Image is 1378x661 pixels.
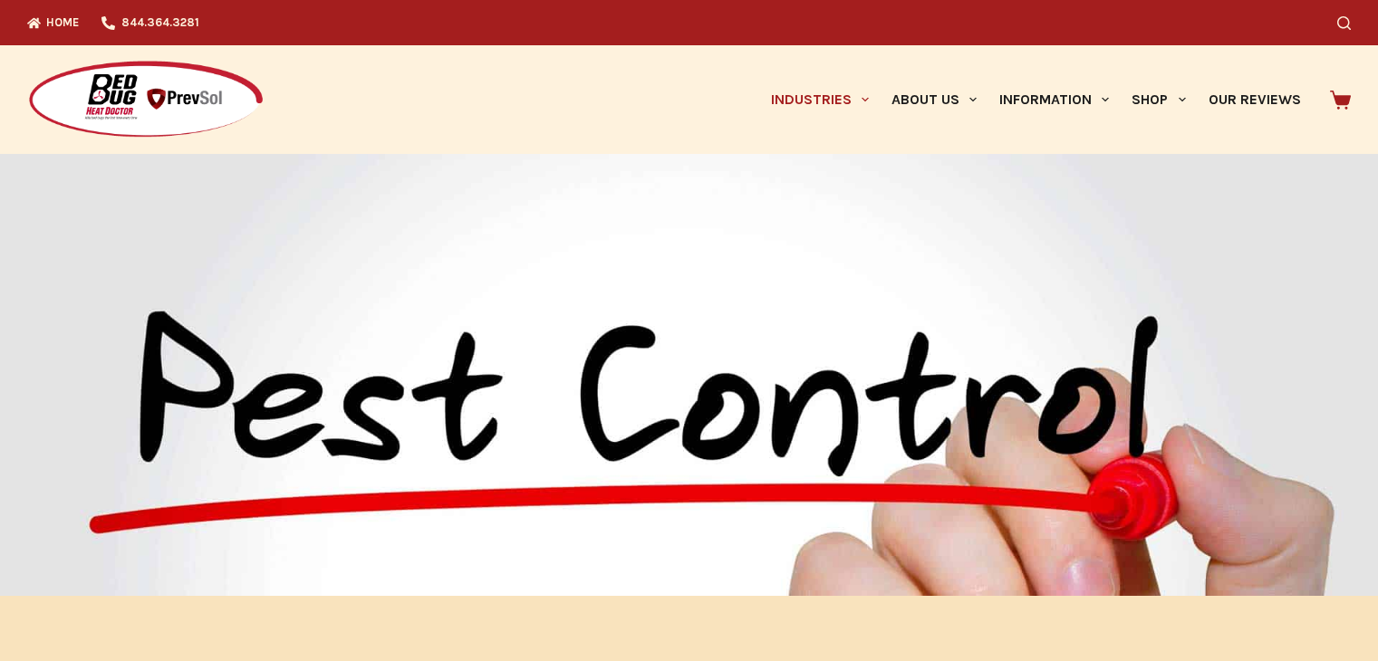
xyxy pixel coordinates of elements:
a: Our Reviews [1197,45,1312,154]
a: Shop [1121,45,1197,154]
a: Industries [759,45,880,154]
nav: Primary [759,45,1312,154]
img: Prevsol/Bed Bug Heat Doctor [27,60,265,140]
a: Information [988,45,1121,154]
a: About Us [880,45,988,154]
button: Search [1337,16,1351,30]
